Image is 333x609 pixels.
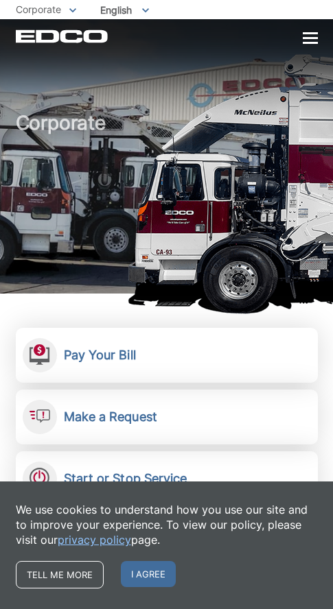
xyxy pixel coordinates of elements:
[64,409,157,425] h2: Make a Request
[16,502,318,547] p: We use cookies to understand how you use our site and to improve your experience. To view our pol...
[64,471,187,486] h2: Start or Stop Service
[16,3,61,15] span: Corporate
[64,348,136,363] h2: Pay Your Bill
[16,112,318,297] h1: Corporate
[16,390,318,444] a: Make a Request
[121,561,176,587] span: I agree
[16,29,108,43] a: EDCD logo. Return to the homepage.
[58,532,131,547] a: privacy policy
[16,561,104,588] a: Tell me more
[16,328,318,383] a: Pay Your Bill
